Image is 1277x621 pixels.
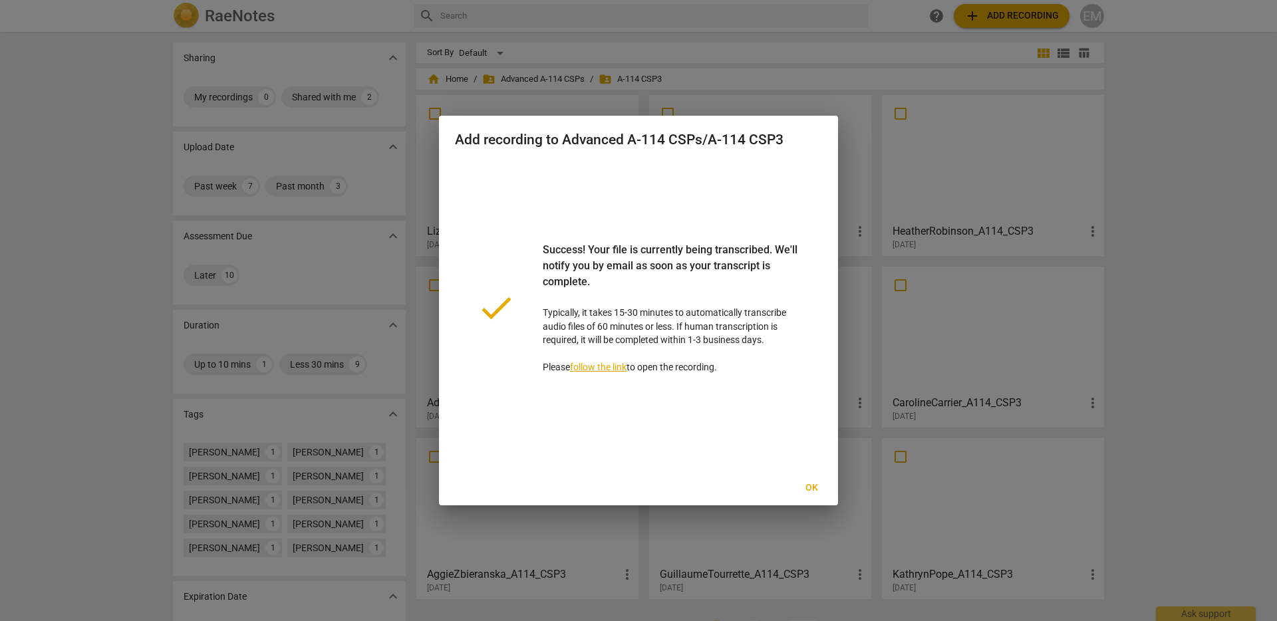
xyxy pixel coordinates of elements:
div: Success! Your file is currently being transcribed. We'll notify you by email as soon as your tran... [543,242,801,306]
a: follow the link [570,362,627,372]
span: done [476,288,516,328]
p: Typically, it takes 15-30 minutes to automatically transcribe audio files of 60 minutes or less. ... [543,242,801,374]
span: Ok [801,481,822,495]
h2: Add recording to Advanced A-114 CSPs/A-114 CSP3 [455,132,822,148]
button: Ok [790,476,833,500]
